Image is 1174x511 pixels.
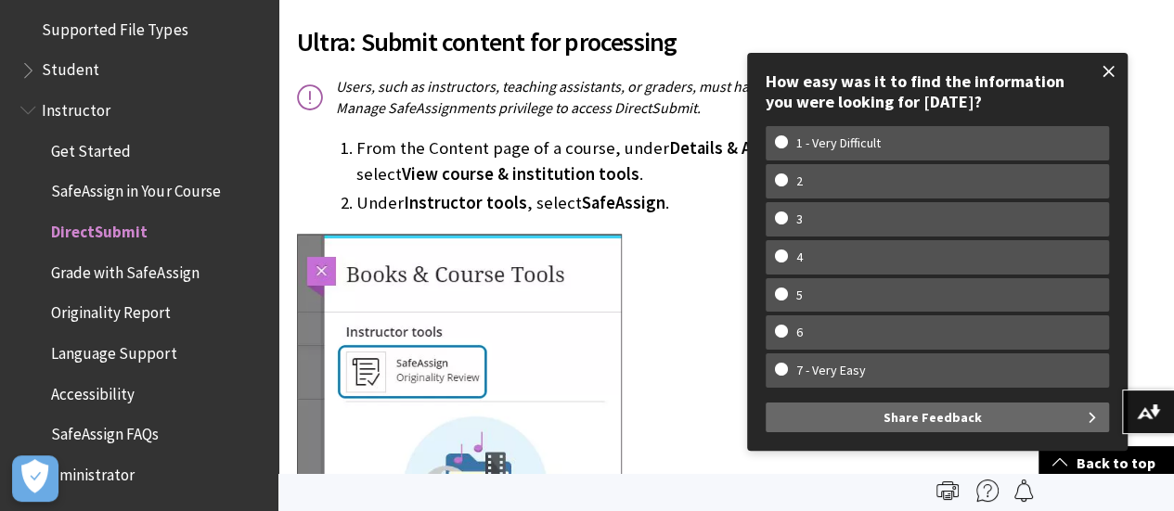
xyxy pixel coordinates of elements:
[12,455,58,502] button: Open Preferences
[356,135,881,187] li: From the Content page of a course, under , select .
[884,402,982,432] span: Share Feedback
[582,192,665,213] span: SafeAssign
[775,363,887,378] w-span: 7 - Very Easy
[51,257,199,282] span: Grade with SafeAssign
[51,419,159,444] span: SafeAssign FAQs
[51,378,135,403] span: Accessibility
[766,71,1109,111] div: How easy was it to find the information you were looking for [DATE]?
[775,287,824,303] w-span: 5
[1013,479,1035,502] img: Follow this page
[51,216,148,241] span: DirectSubmit
[976,479,999,502] img: More help
[775,135,902,151] w-span: 1 - Very Difficult
[775,211,824,227] w-span: 3
[775,325,824,340] w-span: 6
[51,298,171,323] span: Originality Report
[669,137,799,159] span: Details & Actions
[42,459,135,484] span: Administrator
[766,402,1109,432] button: Share Feedback
[297,22,881,61] span: Ultra: Submit content for processing
[42,95,110,120] span: Instructor
[356,190,881,216] li: Under , select .
[51,135,131,160] span: Get Started
[42,55,99,80] span: Student
[404,192,527,213] span: Instructor tools
[775,173,824,189] w-span: 2
[936,479,959,502] img: Print
[775,249,824,265] w-span: 4
[42,14,187,39] span: Supported File Types
[51,176,220,201] span: SafeAssign in Your Course
[51,338,176,363] span: Language Support
[1039,446,1174,480] a: Back to top
[297,76,881,118] p: Users, such as instructors, teaching assistants, or graders, must have the Create and Manage Safe...
[402,163,639,185] span: View course & institution tools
